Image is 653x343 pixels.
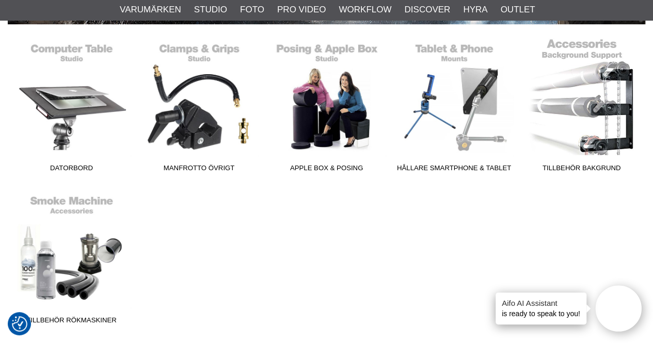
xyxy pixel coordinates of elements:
[8,163,135,177] span: Datorbord
[194,3,227,17] a: Studio
[135,163,263,177] span: Manfrotto övrigt
[120,3,181,17] a: Varumärken
[277,3,326,17] a: Pro Video
[240,3,264,17] a: Foto
[502,298,580,308] h4: Aifo AI Assistant
[500,3,535,17] a: Outlet
[263,38,390,177] a: Apple Box & Posing
[12,316,27,332] img: Revisit consent button
[135,38,263,177] a: Manfrotto övrigt
[8,38,135,177] a: Datorbord
[8,190,135,329] a: Tillbehör Rökmaskiner
[518,163,645,177] span: Tillbehör Bakgrund
[404,3,450,17] a: Discover
[496,292,586,324] div: is ready to speak to you!
[263,163,390,177] span: Apple Box & Posing
[518,38,645,177] a: Tillbehör Bakgrund
[12,315,27,333] button: Samtyckesinställningar
[463,3,487,17] a: Hyra
[8,315,135,329] span: Tillbehör Rökmaskiner
[339,3,391,17] a: Workflow
[390,38,518,177] a: Hållare Smartphone & Tablet
[390,163,518,177] span: Hållare Smartphone & Tablet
